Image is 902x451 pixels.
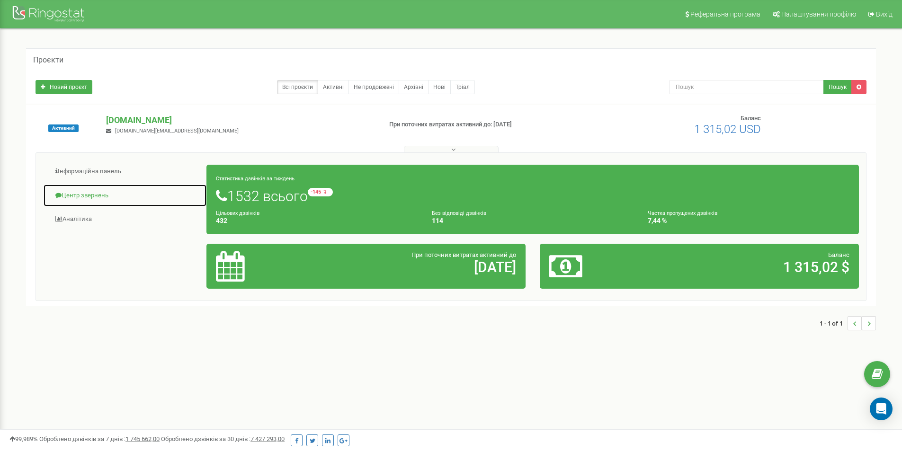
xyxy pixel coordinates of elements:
a: Новий проєкт [36,80,92,94]
a: Активні [318,80,349,94]
span: 99,989% [9,435,38,442]
span: Реферальна програма [690,10,760,18]
a: Центр звернень [43,184,207,207]
h1: 1532 всього [216,188,849,204]
h5: Проєкти [33,56,63,64]
small: -145 [308,188,333,196]
input: Пошук [670,80,824,94]
a: Нові [428,80,451,94]
small: Цільових дзвінків [216,210,259,216]
span: Оброблено дзвінків за 7 днів : [39,435,160,442]
button: Пошук [823,80,852,94]
span: Активний [48,124,79,132]
a: Тріал [450,80,475,94]
a: Не продовжені [348,80,399,94]
h2: 1 315,02 $ [654,259,849,275]
span: При поточних витратах активний до [411,251,516,258]
p: При поточних витратах активний до: [DATE] [389,120,586,129]
small: Без відповіді дзвінків [432,210,486,216]
span: 1 315,02 USD [694,123,761,136]
span: 1 - 1 of 1 [820,316,848,330]
u: 7 427 293,00 [250,435,285,442]
span: Баланс [828,251,849,258]
div: Open Intercom Messenger [870,398,893,420]
span: Вихід [876,10,893,18]
small: Статистика дзвінків за тиждень [216,176,295,182]
h2: [DATE] [321,259,516,275]
h4: 432 [216,217,418,224]
h4: 7,44 % [648,217,849,224]
a: Всі проєкти [277,80,318,94]
a: Інформаційна панель [43,160,207,183]
span: Оброблено дзвінків за 30 днів : [161,435,285,442]
span: [DOMAIN_NAME][EMAIL_ADDRESS][DOMAIN_NAME] [115,128,239,134]
u: 1 745 662,00 [125,435,160,442]
a: Архівні [399,80,429,94]
h4: 114 [432,217,634,224]
nav: ... [820,307,876,340]
small: Частка пропущених дзвінків [648,210,717,216]
p: [DOMAIN_NAME] [106,114,374,126]
span: Баланс [741,115,761,122]
span: Налаштування профілю [781,10,856,18]
a: Аналiтика [43,208,207,231]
